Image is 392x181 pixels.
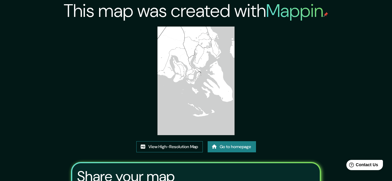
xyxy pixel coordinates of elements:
[208,141,256,152] a: Go to homepage
[157,27,235,135] img: created-map
[323,12,328,17] img: mappin-pin
[338,157,385,174] iframe: Help widget launcher
[136,141,203,152] a: View High-Resolution Map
